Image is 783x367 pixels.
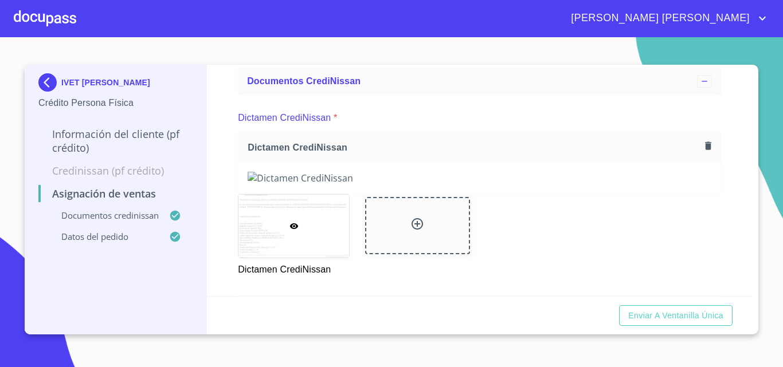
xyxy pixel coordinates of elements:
[562,9,769,27] button: account of current user
[238,68,721,95] div: Documentos CrediNissan
[38,187,193,200] p: Asignación de Ventas
[248,141,700,153] span: Dictamen CrediNissan
[61,78,150,87] p: IVET [PERSON_NAME]
[38,210,169,221] p: Documentos CrediNissan
[38,127,193,155] p: Información del cliente (PF crédito)
[628,309,723,323] span: Enviar a Ventanilla única
[619,305,733,326] button: Enviar a Ventanilla única
[38,231,169,242] p: Datos del pedido
[238,258,349,277] p: Dictamen CrediNissan
[38,73,193,96] div: IVET [PERSON_NAME]
[248,172,711,184] img: Dictamen CrediNissan
[38,73,61,92] img: Docupass spot blue
[38,164,193,177] p: Credinissan (PF crédito)
[247,76,361,86] span: Documentos CrediNissan
[238,111,331,125] p: Dictamen CrediNissan
[562,9,755,27] span: [PERSON_NAME] [PERSON_NAME]
[38,96,193,110] p: Crédito Persona Física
